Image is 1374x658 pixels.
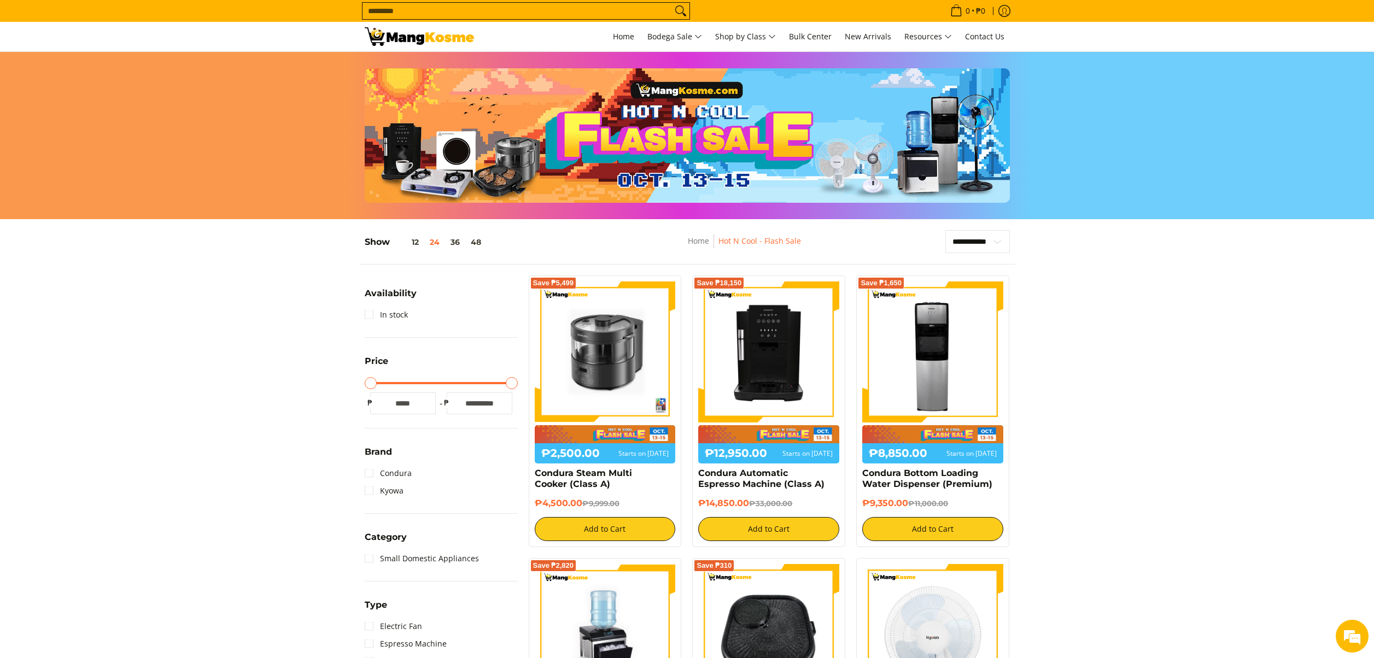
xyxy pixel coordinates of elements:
h6: ₱4,500.00 [535,498,676,509]
span: Save ₱310 [697,562,732,569]
span: Bulk Center [789,31,832,42]
h6: ₱9,350.00 [862,498,1003,509]
summary: Open [365,533,407,550]
button: Add to Cart [535,517,676,541]
span: 0 [964,7,972,15]
span: Home [613,31,634,42]
span: Type [365,601,387,609]
span: Contact Us [965,31,1004,42]
img: Hot N Cool: Mang Kosme MID-PAYDAY APPLIANCES SALE! l Mang Kosme [365,27,474,46]
a: Bulk Center [784,22,837,51]
a: Resources [899,22,957,51]
span: Resources [904,30,952,44]
span: ₱0 [974,7,987,15]
button: Add to Cart [862,517,1003,541]
img: Condura Bottom Loading Water Dispenser (Premium) [862,281,1003,422]
span: Price [365,357,388,366]
h5: Show [365,237,487,248]
summary: Open [365,448,392,465]
span: Bodega Sale [647,30,702,44]
button: Search [672,3,689,19]
span: Save ₱1,650 [861,280,902,286]
img: Condura Automatic Espresso Machine (Class A) [698,281,839,422]
nav: Breadcrumbs [609,234,880,259]
span: ₱ [365,397,376,408]
button: 48 [465,238,487,246]
a: Condura [365,465,412,482]
button: 24 [424,238,445,246]
a: Contact Us [960,22,1010,51]
button: 12 [390,238,424,246]
span: ₱ [441,397,452,408]
span: New Arrivals [845,31,891,42]
h6: ₱14,850.00 [698,498,839,509]
span: Brand [365,448,392,456]
summary: Open [365,357,388,374]
del: ₱33,000.00 [749,499,792,508]
summary: Open [365,289,417,306]
a: In stock [365,306,408,324]
a: Home [607,22,640,51]
span: Shop by Class [715,30,776,44]
span: Save ₱2,820 [533,562,574,569]
a: Bodega Sale [642,22,708,51]
a: Shop by Class [710,22,781,51]
button: Add to Cart [698,517,839,541]
span: Save ₱5,499 [533,280,574,286]
span: Save ₱18,150 [697,280,741,286]
a: Espresso Machine [365,635,447,653]
a: Electric Fan [365,618,422,635]
a: Condura Automatic Espresso Machine (Class A) [698,468,825,489]
a: New Arrivals [839,22,897,51]
a: Condura Steam Multi Cooker (Class A) [535,468,632,489]
a: Small Domestic Appliances [365,550,479,567]
span: Availability [365,289,417,298]
del: ₱11,000.00 [908,499,948,508]
nav: Main Menu [485,22,1010,51]
del: ₱9,999.00 [582,499,619,508]
button: 36 [445,238,465,246]
summary: Open [365,601,387,618]
a: Hot N Cool - Flash Sale [718,236,801,246]
span: Category [365,533,407,542]
img: Condura Steam Multi Cooker (Class A) [535,281,676,422]
span: • [947,5,989,17]
a: Condura Bottom Loading Water Dispenser (Premium) [862,468,992,489]
a: Home [688,236,709,246]
a: Kyowa [365,482,404,500]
